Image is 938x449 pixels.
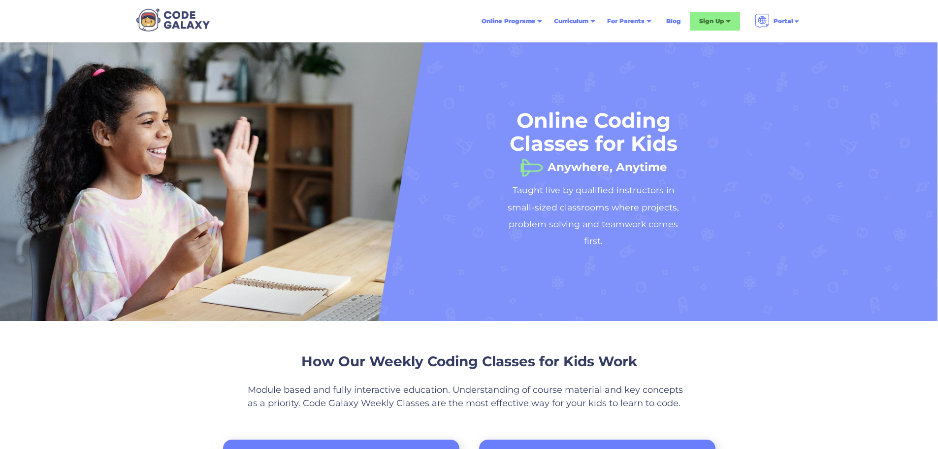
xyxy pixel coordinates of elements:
[660,12,687,30] a: Blog
[690,12,740,31] div: Sign Up
[500,109,687,155] h1: Online Coding Classes for Kids
[548,12,601,30] div: Curriculum
[548,157,667,167] h1: Anywhere, Anytime
[248,383,691,410] p: Module based and fully interactive education. Understanding of course material and key concepts a...
[601,12,657,30] div: For Parents
[482,16,535,26] div: Online Programs
[749,10,806,33] div: Portal
[301,353,637,370] span: How Our Weekly Coding Classes for Kids Work
[774,16,793,26] div: Portal
[554,16,588,26] div: Curriculum
[476,12,548,30] div: Online Programs
[699,16,724,26] div: Sign Up
[500,182,687,250] h2: Taught live by qualified instructors in small-sized classrooms where projects, problem solving an...
[607,16,645,26] div: For Parents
